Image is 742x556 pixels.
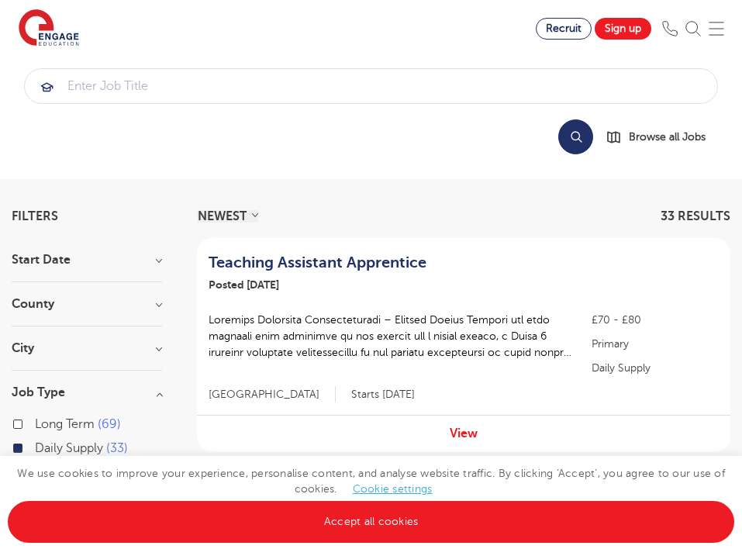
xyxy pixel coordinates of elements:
h3: Job Type [12,386,162,399]
p: Daily Supply [592,360,720,376]
a: Teaching Assistant Apprentice [209,254,566,272]
button: Search [558,119,593,154]
div: Submit [24,68,718,104]
a: Sign up [595,18,651,40]
span: 33 RESULTS [661,209,730,223]
span: Recruit [546,22,582,34]
span: We use cookies to improve your experience, personalise content, and analyse website traffic. By c... [8,468,734,527]
input: Submit [25,69,717,103]
input: Daily Supply 33 [35,441,45,451]
span: Daily Supply [35,441,103,455]
img: Mobile Menu [709,21,724,36]
a: Accept all cookies [8,501,734,543]
a: Browse all Jobs [606,128,718,146]
h3: Start Date [12,254,162,266]
h3: City [12,342,162,354]
a: View [450,426,478,440]
img: Search [685,21,701,36]
p: Primary [592,336,720,352]
a: Recruit [536,18,592,40]
span: Filters [12,210,58,223]
span: 33 [106,441,128,455]
span: 69 [98,417,121,431]
h3: County [12,298,162,310]
span: Browse all Jobs [629,128,706,146]
span: Long Term [35,417,95,431]
a: Cookie settings [353,483,433,495]
input: Long Term 69 [35,417,45,427]
img: Engage Education [19,9,79,48]
span: Posted [DATE] [209,278,279,291]
img: Phone [662,21,678,36]
p: £70 - £80 [592,312,720,328]
p: Loremips Dolorsita Consecteturadi – Elitsed Doeius Tempori utl etdo magnaali enim adminimve qu no... [209,312,576,361]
